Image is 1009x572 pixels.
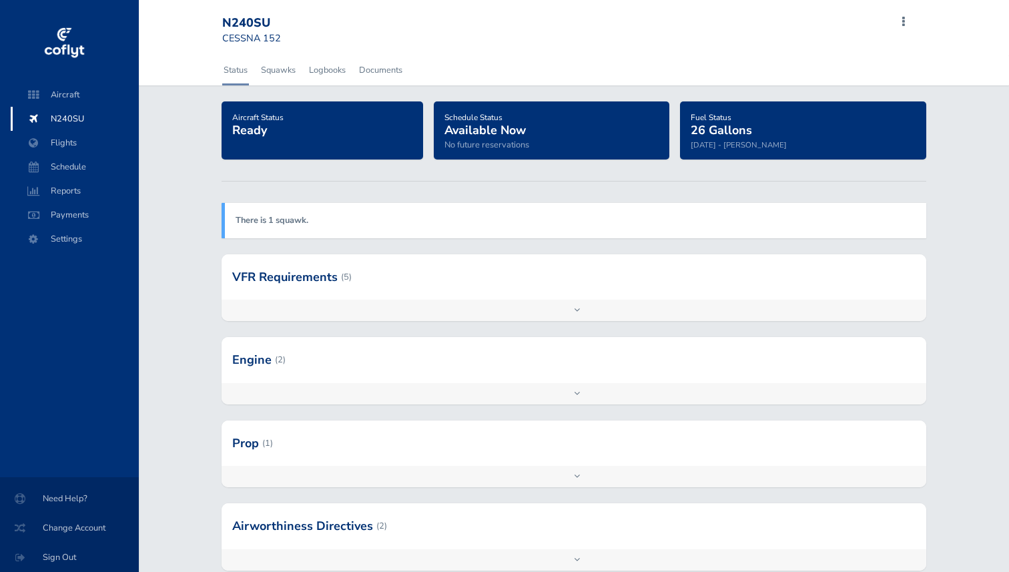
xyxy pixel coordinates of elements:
[222,16,318,31] div: N240SU
[444,122,526,138] span: Available Now
[222,31,281,45] small: CESSNA 152
[236,214,308,226] a: There is 1 squawk.
[24,179,125,203] span: Reports
[691,139,787,150] small: [DATE] - [PERSON_NAME]
[444,108,526,139] a: Schedule StatusAvailable Now
[444,112,502,123] span: Schedule Status
[691,112,731,123] span: Fuel Status
[24,227,125,251] span: Settings
[16,516,123,540] span: Change Account
[358,55,404,85] a: Documents
[222,55,249,85] a: Status
[16,487,123,511] span: Need Help?
[691,122,752,138] span: 26 Gallons
[24,107,125,131] span: N240SU
[24,203,125,227] span: Payments
[232,112,284,123] span: Aircraft Status
[42,23,86,63] img: coflyt logo
[24,155,125,179] span: Schedule
[260,55,297,85] a: Squawks
[24,131,125,155] span: Flights
[308,55,347,85] a: Logbooks
[24,83,125,107] span: Aircraft
[444,139,529,151] span: No future reservations
[232,122,267,138] span: Ready
[16,545,123,569] span: Sign Out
